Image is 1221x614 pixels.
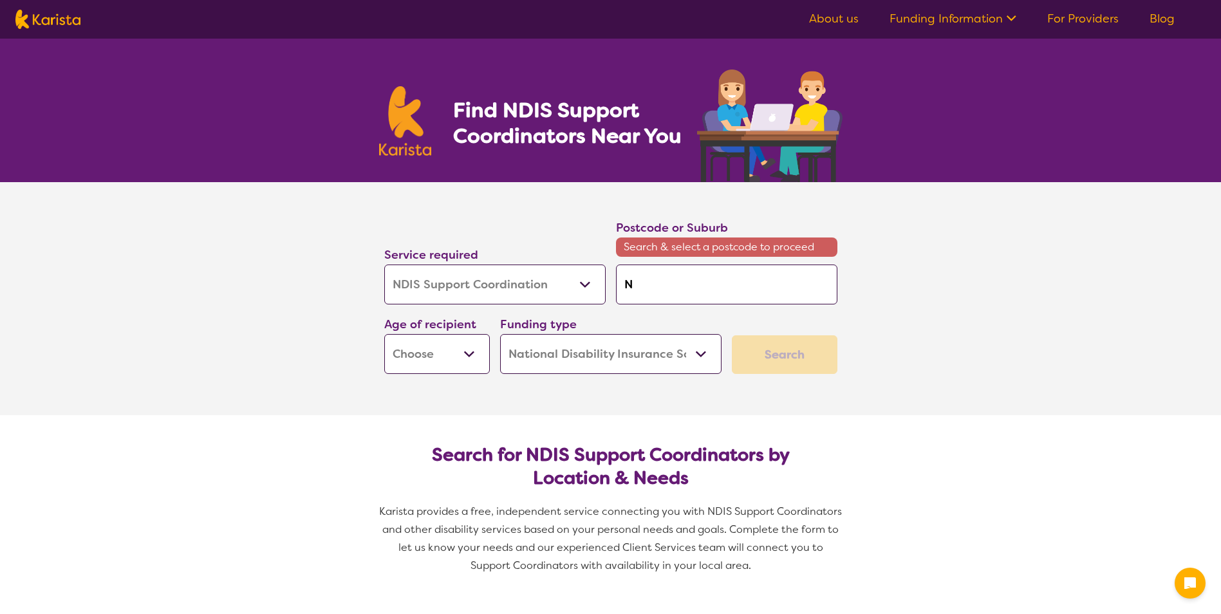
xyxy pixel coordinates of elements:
[15,10,80,29] img: Karista logo
[616,265,837,304] input: Type
[500,317,577,332] label: Funding type
[379,86,432,156] img: Karista logo
[1150,11,1175,26] a: Blog
[384,247,478,263] label: Service required
[890,11,1016,26] a: Funding Information
[379,505,844,572] span: Karista provides a free, independent service connecting you with NDIS Support Coordinators and ot...
[697,70,843,182] img: support-coordination
[809,11,859,26] a: About us
[395,443,827,490] h2: Search for NDIS Support Coordinators by Location & Needs
[1047,11,1119,26] a: For Providers
[453,97,691,149] h1: Find NDIS Support Coordinators Near You
[616,220,728,236] label: Postcode or Suburb
[616,237,837,257] span: Search & select a postcode to proceed
[384,317,476,332] label: Age of recipient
